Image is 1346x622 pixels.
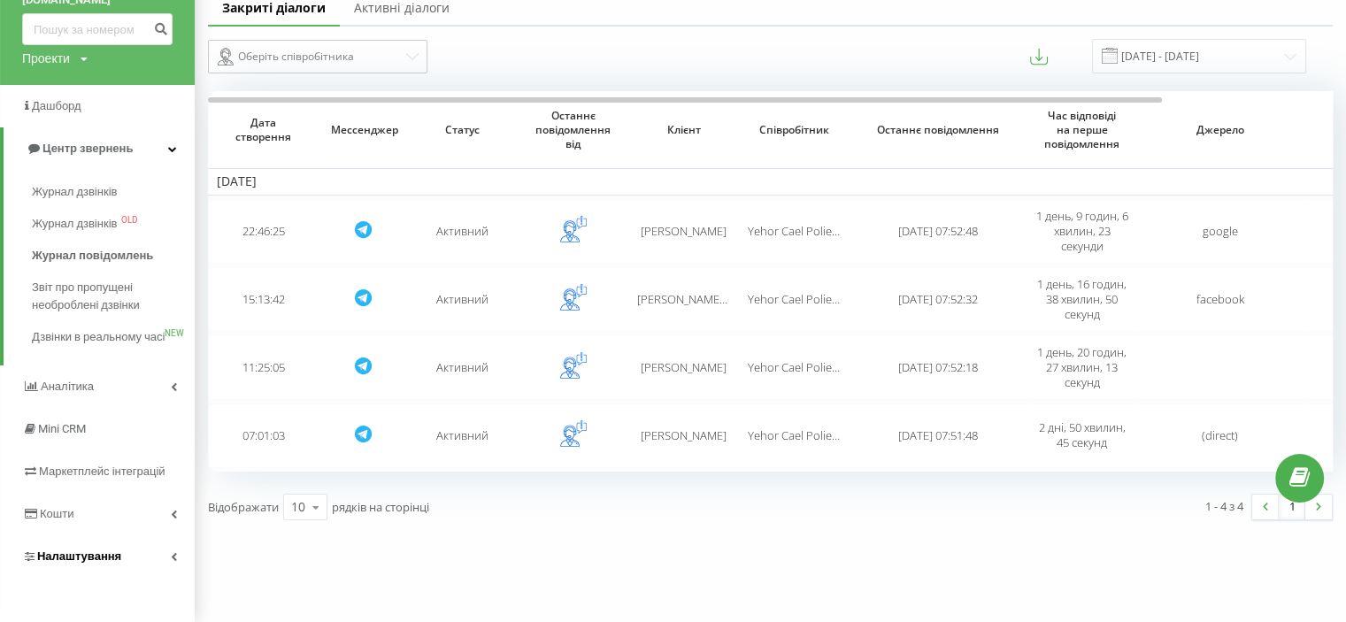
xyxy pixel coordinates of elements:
[331,123,395,137] span: Мессенджер
[748,359,869,375] span: Yehor Cael Polieshchuk
[221,116,305,143] span: Дата створення
[37,549,121,563] span: Налаштування
[641,223,727,239] span: [PERSON_NAME]
[32,247,153,265] span: Журнал повідомлень
[898,359,978,375] span: [DATE] 07:52:18
[898,223,978,239] span: [DATE] 07:52:48
[407,335,518,400] td: Активний
[420,123,504,137] span: Статус
[208,335,319,400] td: 11:25:05
[208,199,319,264] td: 22:46:25
[641,359,727,375] span: [PERSON_NAME]
[637,291,897,307] span: [PERSON_NAME] (@yuliiabodnar) [PERSON_NAME]
[1027,267,1137,332] td: 1 день, 16 годин, 38 хвилин, 50 секунд
[1027,403,1137,468] td: 2 дні, 50 хвилин, 45 секунд
[39,465,165,478] span: Маркетплейс інтеграцій
[32,176,195,208] a: Журнал дзвінків
[4,127,195,170] a: Центр звернень
[208,403,319,468] td: 07:01:03
[22,50,70,67] div: Проекти
[1027,335,1137,400] td: 1 день, 20 годин, 27 хвилин, 13 секунд
[291,498,305,516] div: 10
[32,99,81,112] span: Дашборд
[208,267,319,332] td: 15:13:42
[40,507,73,520] span: Кошти
[332,499,429,515] span: рядків на сторінці
[32,279,186,314] span: Звіт про пропущені необроблені дзвінки
[218,46,404,67] div: Оберіть співробітника
[32,328,165,346] span: Дзвінки в реальному часі
[1205,497,1243,515] div: 1 - 4 з 4
[32,208,195,240] a: Журнал дзвінківOLD
[748,291,869,307] span: Yehor Cael Polieshchuk
[866,123,1010,137] span: Останнє повідомлення
[898,291,978,307] span: [DATE] 07:52:32
[22,13,173,45] input: Пошук за номером
[641,427,727,443] span: [PERSON_NAME]
[1202,427,1238,443] span: (direct)
[1027,199,1137,264] td: 1 день, 9 годин, 6 хвилин, 23 секунди
[42,142,133,155] span: Центр звернень
[1196,291,1244,307] span: facebook
[41,380,94,393] span: Аналiтика
[642,123,726,137] span: Клієнт
[752,123,836,137] span: Співробітник
[898,427,978,443] span: [DATE] 07:51:48
[748,223,869,239] span: Yehor Cael Polieshchuk
[407,403,518,468] td: Активний
[32,272,195,321] a: Звіт про пропущені необроблені дзвінки
[407,267,518,332] td: Активний
[1279,495,1305,519] a: 1
[531,109,615,150] span: Останнє повідомлення від
[1040,109,1124,150] span: Час відповіді на перше повідомлення
[208,499,279,515] span: Відображати
[1153,123,1286,137] span: Джерело
[1203,223,1238,239] span: google
[38,422,86,435] span: Mini CRM
[32,215,117,233] span: Журнал дзвінків
[32,240,195,272] a: Журнал повідомлень
[32,183,117,201] span: Журнал дзвінків
[407,199,518,264] td: Активний
[1030,48,1048,65] button: Експортувати повідомлення
[748,427,869,443] span: Yehor Cael Polieshchuk
[32,321,195,353] a: Дзвінки в реальному часіNEW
